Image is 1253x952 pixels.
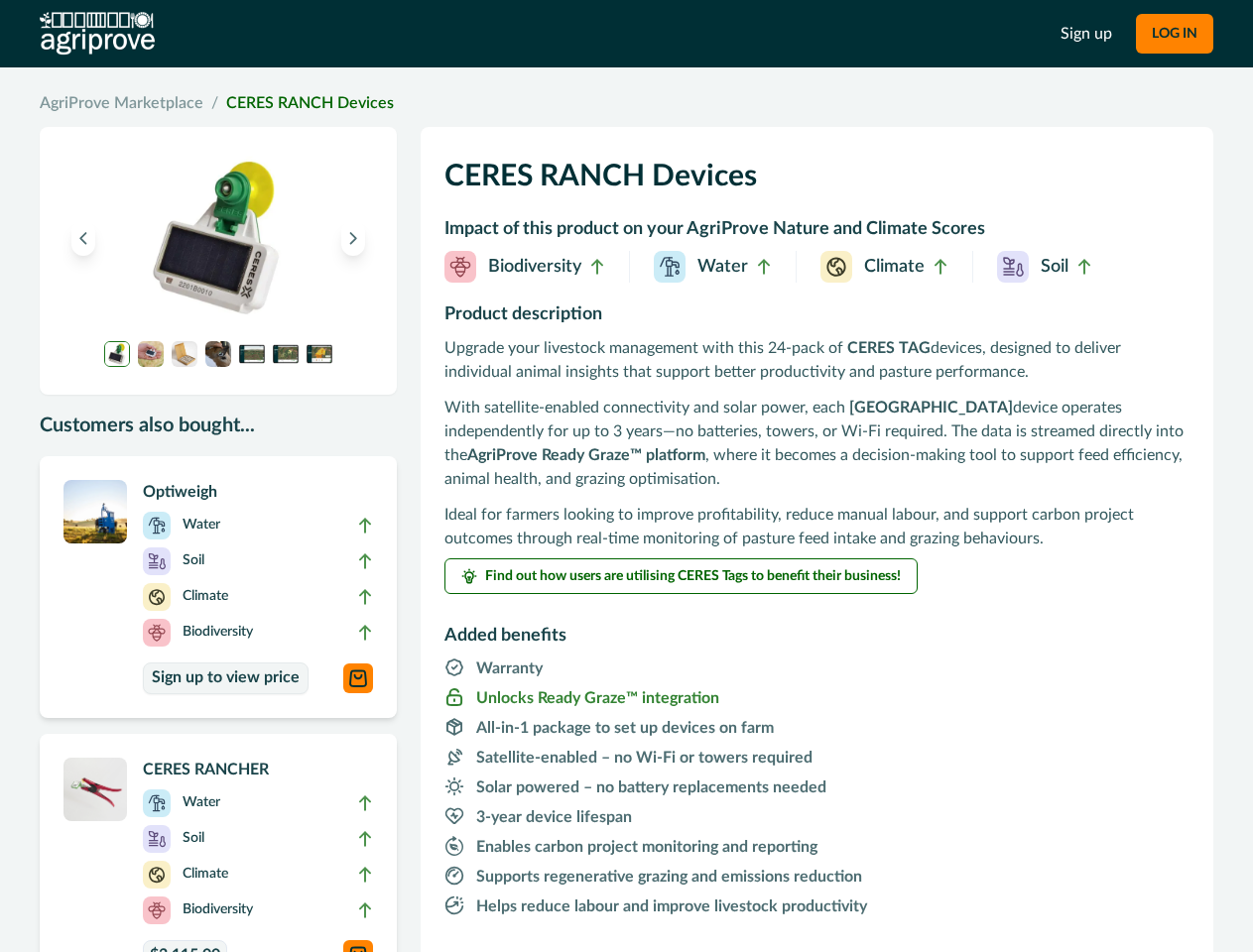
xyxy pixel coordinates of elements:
[476,835,817,859] p: Enables carbon project monitoring and reporting
[444,503,1190,550] p: Ideal for farmers looking to improve profitability, reduce manual labour, and support carbon proj...
[183,550,204,571] p: Soil
[476,894,867,918] p: Helps reduce labour and improve livestock productivity
[183,828,204,849] p: Soil
[444,602,1190,655] h2: Added benefits
[63,480,127,543] img: A single CERES RANCH device
[444,151,1190,214] h1: CERES RANCH Devices
[40,411,397,440] p: Customers also bought...
[444,396,1190,491] p: With satellite-enabled connectivity and solar power, each device operates independently for up to...
[183,515,220,535] p: Water
[476,746,813,770] p: Satellite-enabled – no Wi-Fi or towers required
[864,254,925,281] p: Climate
[143,480,373,504] p: Optiweigh
[697,254,748,281] p: Water
[183,899,253,920] p: Biodiversity
[1041,254,1068,281] p: Soil
[467,447,705,463] strong: AgriProve Ready Graze™ platform
[63,758,127,821] img: A CERES RANCHER APPLICATOR
[40,91,1213,115] nav: breadcrumb
[183,792,220,813] p: Water
[71,220,95,256] button: Previous image
[444,214,1190,251] h2: Impact of this product on your AgriProve Nature and Climate Scores
[847,340,931,356] strong: CERES TAG
[1136,14,1213,54] button: LOG IN
[239,341,265,367] img: A screenshot of the Ready Graze application showing a 3D map of animal positions
[341,220,365,256] button: Next image
[172,341,197,367] img: A box of CERES RANCH devices
[273,341,299,367] img: A screenshot of the Ready Graze application showing a heatmap of grazing activity
[849,400,1013,416] strong: [GEOGRAPHIC_DATA]
[476,805,632,829] p: 3-year device lifespan
[63,151,373,325] img: A single CERES RANCH device
[476,716,774,740] p: All-in-1 package to set up devices on farm
[143,662,309,694] a: Sign up to view price
[183,622,253,643] p: Biodiversity
[211,91,218,115] span: /
[152,668,300,687] p: Sign up to view price
[40,91,203,115] a: AgriProve Marketplace
[183,586,228,607] p: Climate
[444,558,918,594] button: Find out how users are utilising CERES Tags to benefit their business!
[476,775,826,799] p: Solar powered – no battery replacements needed
[183,864,228,885] p: Climate
[485,569,901,583] span: Find out how users are utilising CERES Tags to benefit their business!
[307,341,332,367] img: A screenshot of the Ready Graze application showing a paddock layout
[476,656,543,680] p: Warranty
[143,758,373,781] p: CERES RANCHER
[476,865,862,889] p: Supports regenerative grazing and emissions reduction
[444,336,1190,384] p: Upgrade your livestock management with this 24-pack of devices, designed to deliver individual an...
[205,341,231,367] img: A CERES RANCH device applied to the ear of a cow
[138,341,164,367] img: A hand holding a CERES RANCH device
[104,341,130,367] img: A single CERES RANCH device
[40,12,155,56] img: AgriProve logo
[444,302,1190,336] h2: Product description
[488,254,581,281] p: Biodiversity
[1061,22,1112,46] a: Sign up
[476,686,719,710] p: Unlocks Ready Graze™ integration
[226,95,394,111] a: CERES RANCH Devices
